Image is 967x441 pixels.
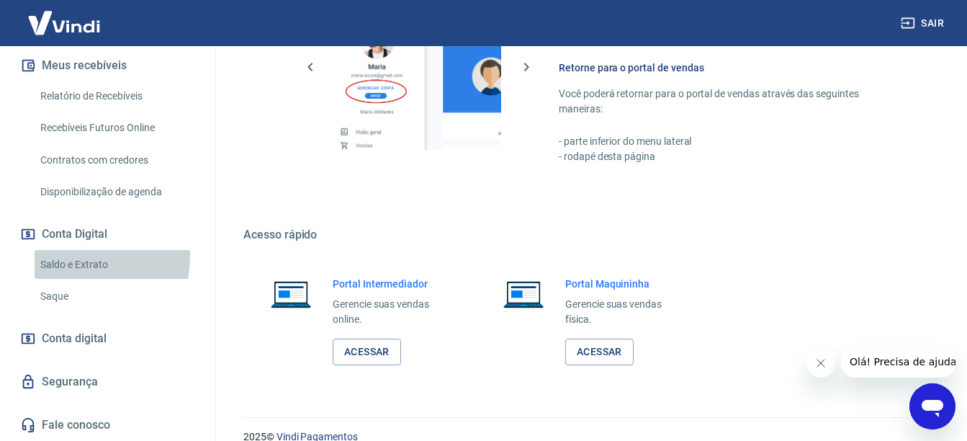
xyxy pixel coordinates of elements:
[243,228,932,242] h5: Acesso rápido
[17,218,198,250] button: Conta Digital
[17,409,198,441] a: Fale conosco
[806,349,835,378] iframe: Fechar mensagem
[35,146,198,175] a: Contratos com credores
[35,282,198,311] a: Saque
[559,134,898,149] p: - parte inferior do menu lateral
[35,250,198,280] a: Saldo e Extrato
[42,329,107,349] span: Conta digital
[17,366,198,398] a: Segurança
[559,149,898,164] p: - rodapé desta página
[17,1,111,45] img: Vindi
[9,10,121,22] span: Olá! Precisa de ajuda?
[35,113,198,143] a: Recebíveis Futuros Online
[559,61,898,75] h6: Retorne para o portal de vendas
[559,86,898,117] p: Você poderá retornar para o portal de vendas através das seguintes maneiras:
[261,277,321,311] img: Imagem de um notebook aberto
[333,339,401,365] a: Acessar
[565,277,683,291] h6: Portal Maquininha
[565,339,634,365] a: Acessar
[35,177,198,207] a: Disponibilização de agenda
[493,277,554,311] img: Imagem de um notebook aberto
[17,50,198,81] button: Meus recebíveis
[17,323,198,355] a: Conta digital
[898,10,950,37] button: Sair
[841,346,955,378] iframe: Mensagem da empresa
[333,277,450,291] h6: Portal Intermediador
[333,297,450,327] p: Gerencie suas vendas online.
[909,383,955,429] iframe: Botão para abrir a janela de mensagens
[565,297,683,327] p: Gerencie suas vendas física.
[35,81,198,111] a: Relatório de Recebíveis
